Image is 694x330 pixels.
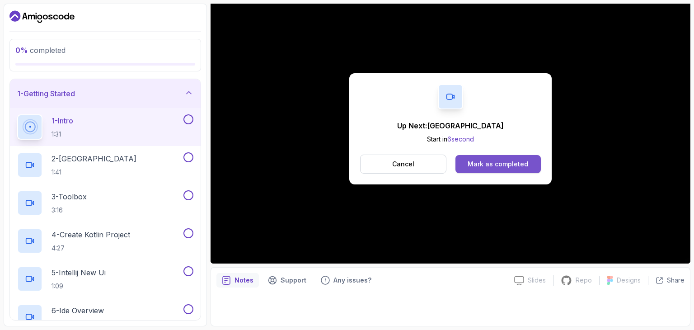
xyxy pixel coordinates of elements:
[17,114,193,140] button: 1-Intro1:31
[17,266,193,292] button: 5-Intellij New Ui1:09
[52,168,136,177] p: 1:41
[52,229,130,240] p: 4 - Create Kotlin Project
[52,115,73,126] p: 1 - Intro
[263,273,312,288] button: Support button
[234,276,253,285] p: Notes
[52,267,106,278] p: 5 - Intellij New Ui
[9,9,75,24] a: Dashboard
[360,155,446,174] button: Cancel
[52,191,87,202] p: 3 - Toolbox
[648,276,685,285] button: Share
[10,79,201,108] button: 1-Getting Started
[576,276,592,285] p: Repo
[52,282,106,291] p: 1:09
[17,228,193,254] button: 4-Create Kotlin Project4:27
[17,190,193,216] button: 3-Toolbox3:16
[216,273,259,288] button: notes button
[397,120,504,131] p: Up Next: [GEOGRAPHIC_DATA]
[333,276,371,285] p: Any issues?
[15,46,28,55] span: 0 %
[392,160,414,169] p: Cancel
[281,276,306,285] p: Support
[667,276,685,285] p: Share
[17,304,193,330] button: 6-Ide Overview4:53
[455,155,541,173] button: Mark as completed
[447,135,474,143] span: 6 second
[52,244,130,253] p: 4:27
[617,276,641,285] p: Designs
[468,160,528,169] div: Mark as completed
[52,206,87,215] p: 3:16
[397,135,504,144] p: Start in
[52,153,136,164] p: 2 - [GEOGRAPHIC_DATA]
[17,88,75,99] h3: 1 - Getting Started
[52,305,104,316] p: 6 - Ide Overview
[52,130,73,139] p: 1:31
[15,46,66,55] span: completed
[52,320,104,329] p: 4:53
[315,273,377,288] button: Feedback button
[17,152,193,178] button: 2-[GEOGRAPHIC_DATA]1:41
[528,276,546,285] p: Slides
